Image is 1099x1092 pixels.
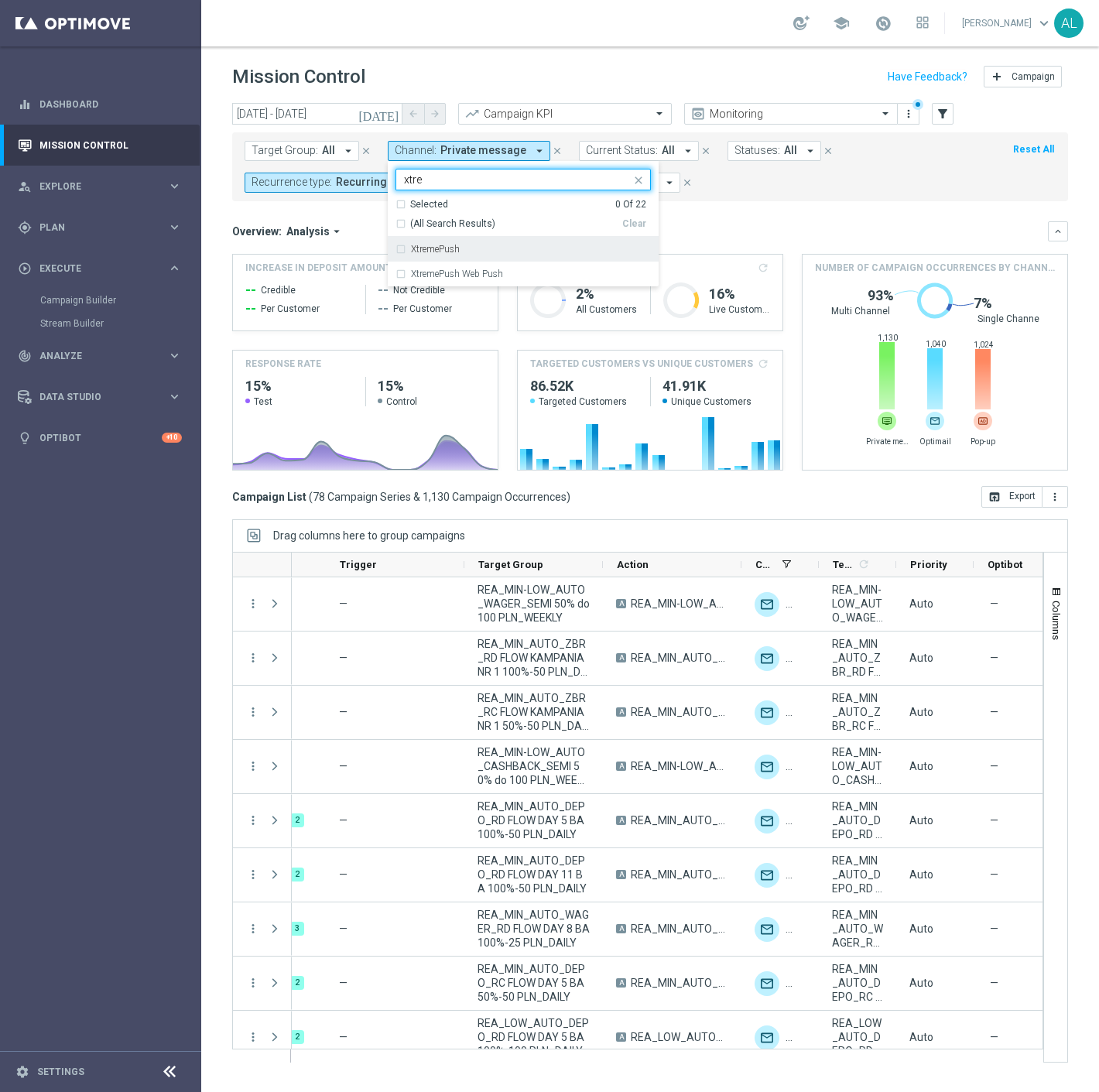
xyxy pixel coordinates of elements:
[478,583,590,625] span: REA_MIN-LOW_AUTO_WAGER_SEMI 50% do 100 PLN_WEEKLY
[631,976,728,990] span: REA_MIN_AUTO_DEPO_RC FLOW DAY 5 BA 50%-50 PLN_DAILY
[464,106,480,122] i: trending_up
[388,141,550,161] button: Channel: Private message arrow_drop_down
[17,180,183,193] div: person_search Explore keyboard_arrow_right
[18,221,167,234] div: Plan
[755,592,779,617] img: Optimail
[245,173,411,193] button: Recurrence type: Recurring arrow_drop_down
[786,809,810,834] img: Private message
[1053,226,1063,237] i: keyboard_arrow_down
[261,284,296,296] span: Credible
[832,1016,883,1058] span: REA_LOW_AUTO_DEPO_RD FLOW DAY 5 BA 100%-100 PLN_DAILY
[755,646,779,671] img: Optimail
[962,436,1005,447] span: Pop-up
[684,103,898,125] ng-select: Monitoring
[18,98,32,111] i: equalizer
[232,103,402,125] input: Select date range
[576,303,638,316] p: All Customers
[246,922,260,936] i: more_vert
[246,705,260,719] button: more_vert
[990,813,998,827] span: —
[990,868,998,881] span: —
[290,976,304,990] div: 2
[39,84,182,125] a: Dashboard
[411,269,503,279] label: XtremePush Web Push
[567,490,570,504] span: )
[786,863,810,888] div: Private message
[478,691,590,733] span: REA_MIN_AUTO_ZBR_RC FLOW KAMPANIA NR 1 50%-50 PLN_DAILY
[252,176,332,189] span: Recurrence type:
[550,142,564,159] button: close
[803,144,817,158] i: arrow_drop_down
[786,971,810,996] div: Private message
[290,813,304,827] div: 2
[990,976,998,990] span: —
[631,759,728,773] span: REA_MIN-LOW_AUTO_CASHBACK_SEMI 50% do 100 PLN_WEEKLY
[440,144,526,157] span: Private message
[1043,486,1068,508] button: more_vert
[18,262,167,276] div: Execute
[662,377,770,395] h2: 41,906
[39,417,162,458] a: Optibot
[690,106,706,122] i: preview
[616,924,626,933] span: A
[478,559,543,570] span: Target Group
[831,305,890,317] span: Multi Channel
[336,176,387,189] span: Recurring
[532,144,546,158] i: arrow_drop_down
[833,15,850,32] span: school
[616,762,626,771] span: A
[988,559,1022,570] span: Optibot
[17,350,183,362] button: track_changes Analyze keyboard_arrow_right
[617,559,649,570] span: Action
[755,971,779,996] div: Optimail
[699,142,713,159] button: close
[254,395,272,408] span: Test
[616,653,626,662] span: A
[1054,9,1084,38] div: AL
[162,433,182,443] div: +10
[936,107,950,121] i: filter_alt
[786,700,810,725] div: Private message
[410,198,448,211] div: Selected
[361,145,371,156] i: close
[832,583,883,625] span: REA_MIN-LOW_AUTO_WAGER_SEMI 50% do 100 PLN_120925
[832,854,883,895] span: REA_MIN_AUTO_DEPO_RD FLOW DAY 11 BA 100%-50 PLN_DAILY
[359,142,373,159] button: close
[878,333,898,343] span: 1,130
[39,392,167,402] span: Data Studio
[909,706,933,718] span: Auto
[909,597,933,610] span: Auto
[680,174,694,191] button: close
[246,813,260,827] i: more_vert
[855,556,870,573] span: Calculate column
[410,217,495,231] span: (All Search Results)
[868,286,894,305] span: 93%
[339,760,348,772] span: —
[245,261,392,275] span: Increase In Deposit Amount
[232,224,282,238] h3: Overview:
[616,870,626,879] span: A
[888,71,967,82] input: Have Feedback?
[339,814,348,827] span: —
[40,294,161,306] a: Campaign Builder
[286,224,330,238] span: Analysis
[586,144,658,157] span: Current Status:
[273,529,465,542] span: Drag columns here to group campaigns
[912,99,923,110] div: There are unsaved changes
[478,854,590,895] span: REA_MIN_AUTO_DEPO_RD FLOW DAY 11 BA 100%-50 PLN_DAILY
[878,412,896,430] img: website.svg
[330,224,344,238] i: arrow_drop_down
[755,917,779,942] img: Optimail
[866,436,909,447] span: Private message
[322,144,335,157] span: All
[631,705,728,719] span: REA_MIN_AUTO_ZBR_RC FLOW KAMPANIA NR 1 50%-50 PLN_DAILY
[755,700,779,725] div: Optimail
[478,1016,590,1058] span: REA_LOW_AUTO_DEPO_RD FLOW DAY 5 BA 100%-100 PLN_DAILY
[909,868,933,881] span: Auto
[246,597,260,611] button: more_vert
[395,262,651,286] div: XtremePush Web Push
[339,706,348,718] span: —
[393,284,445,296] span: Not Credible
